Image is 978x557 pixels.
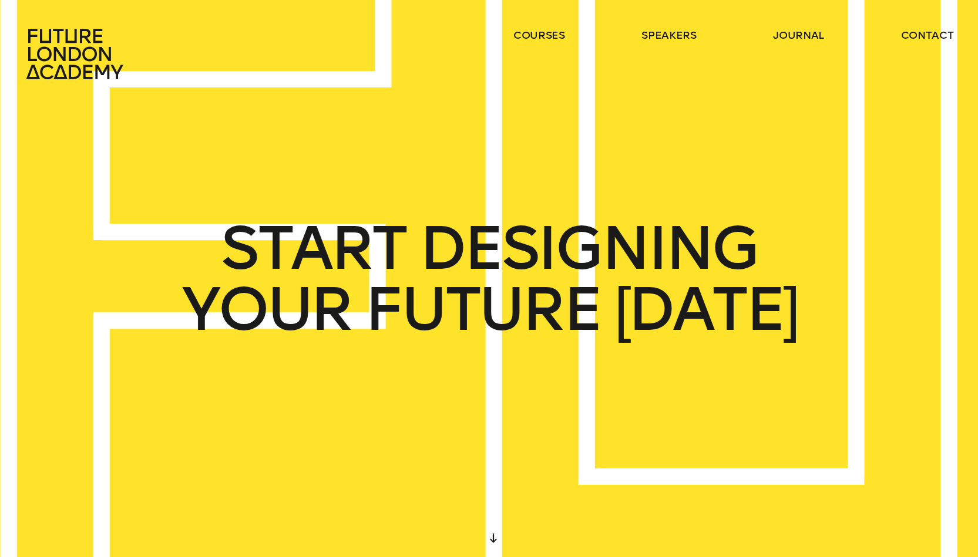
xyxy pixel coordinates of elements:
span: [DATE] [614,279,797,340]
span: YOUR [181,279,351,340]
span: FUTURE [364,279,600,340]
a: speakers [641,28,696,42]
span: START [220,218,405,279]
a: contact [901,28,954,42]
span: DESIGNING [419,218,757,279]
a: journal [773,28,824,42]
a: courses [513,28,565,42]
